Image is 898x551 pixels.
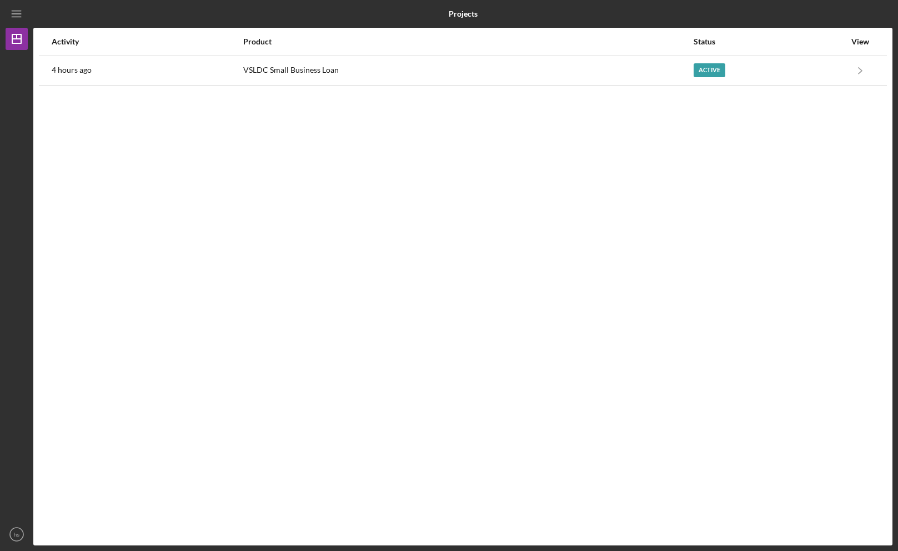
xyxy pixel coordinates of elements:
text: hs [14,532,19,538]
div: Active [694,63,725,77]
b: Projects [449,9,478,18]
time: 2025-08-14 19:02 [52,66,92,74]
button: hs [6,523,28,545]
div: Activity [52,37,242,46]
div: Status [694,37,845,46]
div: VSLDC Small Business Loan [243,57,693,84]
div: Product [243,37,693,46]
div: View [846,37,874,46]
